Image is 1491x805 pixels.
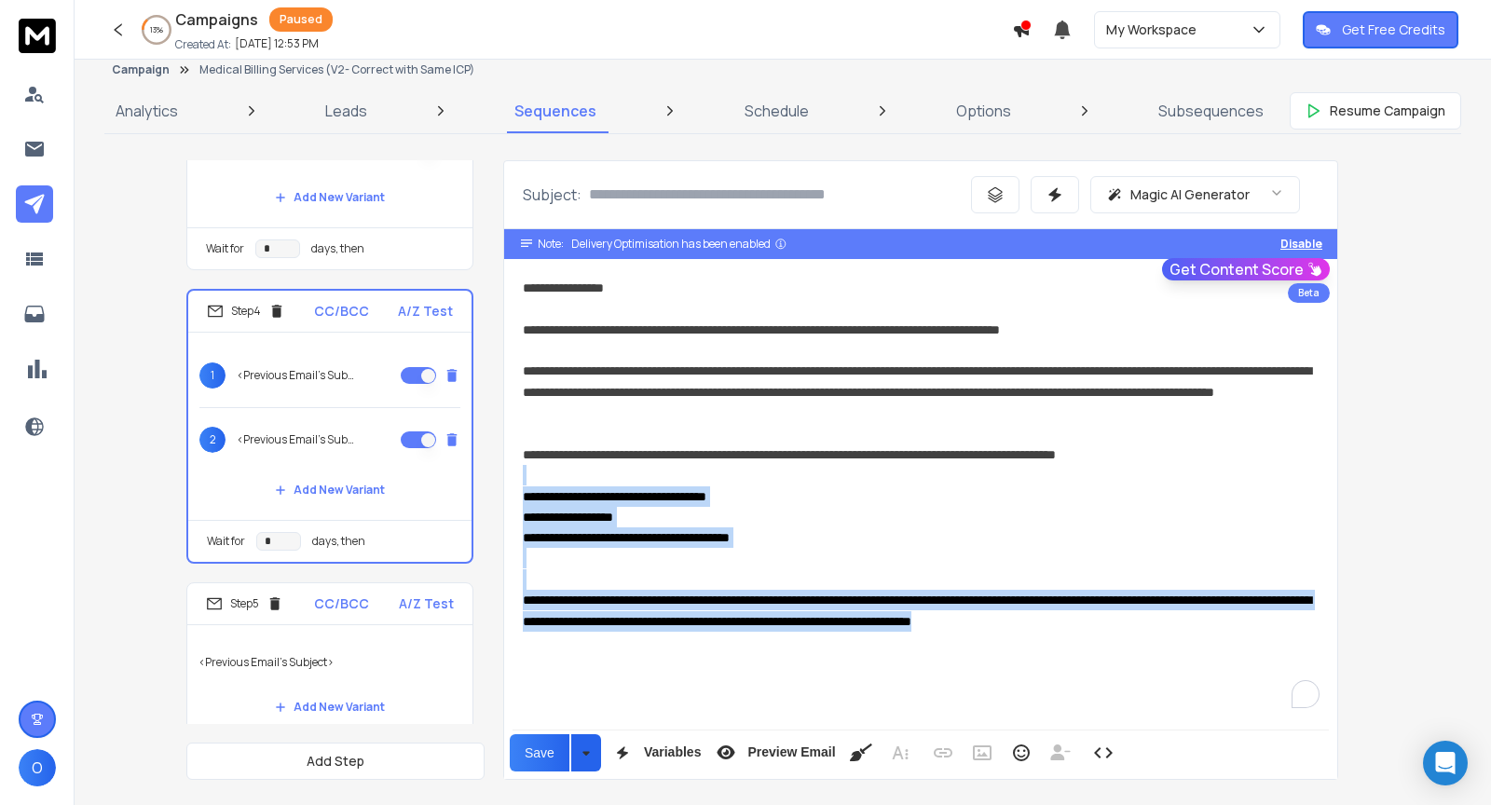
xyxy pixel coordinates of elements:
[207,303,285,320] div: Step 4
[314,594,369,613] p: CC/BCC
[1130,185,1250,204] p: Magic AI Generator
[1290,92,1461,130] button: Resume Campaign
[510,734,569,771] button: Save
[964,734,1000,771] button: Insert Image (⌘P)
[19,749,56,786] button: O
[312,534,365,549] p: days, then
[514,100,596,122] p: Sequences
[882,734,918,771] button: More Text
[325,100,367,122] p: Leads
[398,302,453,321] p: A/Z Test
[260,471,400,509] button: Add New Variant
[314,302,369,321] p: CC/BCC
[708,734,839,771] button: Preview Email
[269,7,333,32] div: Paused
[1303,11,1458,48] button: Get Free Credits
[237,432,356,447] p: <Previous Email's Subject>
[237,368,356,383] p: <Previous Email's Subject>
[260,179,400,216] button: Add New Variant
[1090,176,1300,213] button: Magic AI Generator
[1106,20,1204,39] p: My Workspace
[503,89,608,133] a: Sequences
[538,237,564,252] span: Note:
[175,8,258,31] h1: Campaigns
[1004,734,1039,771] button: Emoticons
[207,534,245,549] p: Wait for
[1162,258,1330,280] button: Get Content Score
[206,595,283,612] div: Step 5
[745,100,809,122] p: Schedule
[1342,20,1445,39] p: Get Free Credits
[186,743,485,780] button: Add Step
[186,582,473,738] li: Step5CC/BCCA/Z Test<Previous Email's Subject>Add New Variant
[1280,237,1322,252] button: Disable
[175,37,231,52] p: Created At:
[199,362,226,389] span: 1
[1423,741,1468,785] div: Open Intercom Messenger
[945,89,1022,133] a: Options
[112,62,170,77] button: Campaign
[206,241,244,256] p: Wait for
[843,734,879,771] button: Clean HTML
[1158,100,1264,122] p: Subsequences
[104,89,189,133] a: Analytics
[311,241,364,256] p: days, then
[150,24,163,35] p: 13 %
[399,594,454,613] p: A/Z Test
[186,289,473,564] li: Step4CC/BCCA/Z Test1<Previous Email's Subject>2<Previous Email's Subject>Add New VariantWait ford...
[1288,283,1330,303] div: Beta
[116,100,178,122] p: Analytics
[925,734,961,771] button: Insert Link (⌘K)
[504,259,1337,726] div: To enrich screen reader interactions, please activate Accessibility in Grammarly extension settings
[1043,734,1078,771] button: Insert Unsubscribe Link
[640,744,705,760] span: Variables
[1147,89,1275,133] a: Subsequences
[1086,734,1121,771] button: Code View
[198,636,461,689] p: <Previous Email's Subject>
[199,427,226,453] span: 2
[744,744,839,760] span: Preview Email
[733,89,820,133] a: Schedule
[605,734,705,771] button: Variables
[571,237,787,252] div: Delivery Optimisation has been enabled
[260,689,400,726] button: Add New Variant
[523,184,581,206] p: Subject:
[235,36,319,51] p: [DATE] 12:53 PM
[956,100,1011,122] p: Options
[199,62,474,77] p: Medical Billing Services (V2- Correct with Same ICP)
[314,89,378,133] a: Leads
